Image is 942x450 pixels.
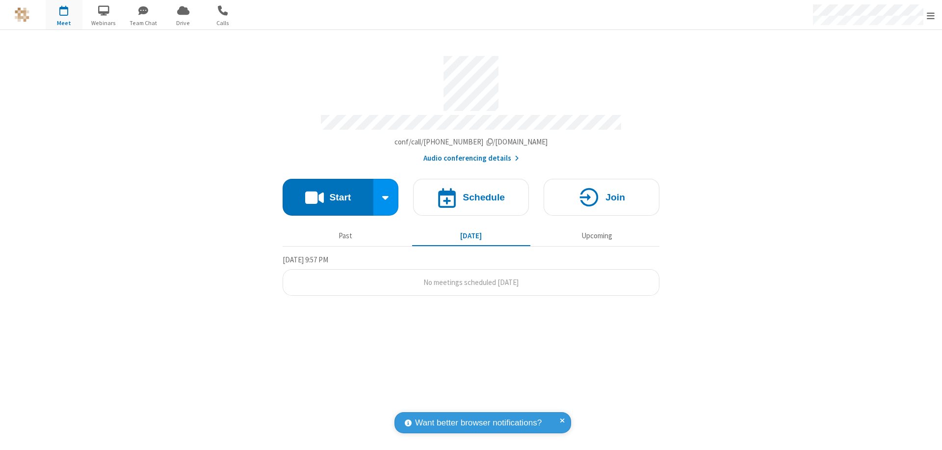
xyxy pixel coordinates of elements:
[283,255,328,264] span: [DATE] 9:57 PM
[165,19,202,28] span: Drive
[373,179,399,216] div: Start conference options
[538,226,656,245] button: Upcoming
[329,193,351,202] h4: Start
[412,226,530,245] button: [DATE]
[394,137,548,146] span: Copy my meeting room link
[15,7,29,22] img: QA Selenium DO NOT DELETE OR CHANGE
[423,278,519,287] span: No meetings scheduled [DATE]
[605,193,625,202] h4: Join
[85,19,122,28] span: Webinars
[415,417,542,429] span: Want better browser notifications?
[394,137,548,148] button: Copy my meeting room linkCopy my meeting room link
[205,19,241,28] span: Calls
[283,254,659,296] section: Today's Meetings
[125,19,162,28] span: Team Chat
[283,49,659,164] section: Account details
[283,179,373,216] button: Start
[46,19,82,28] span: Meet
[544,179,659,216] button: Join
[413,179,529,216] button: Schedule
[423,153,519,164] button: Audio conferencing details
[463,193,505,202] h4: Schedule
[287,226,405,245] button: Past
